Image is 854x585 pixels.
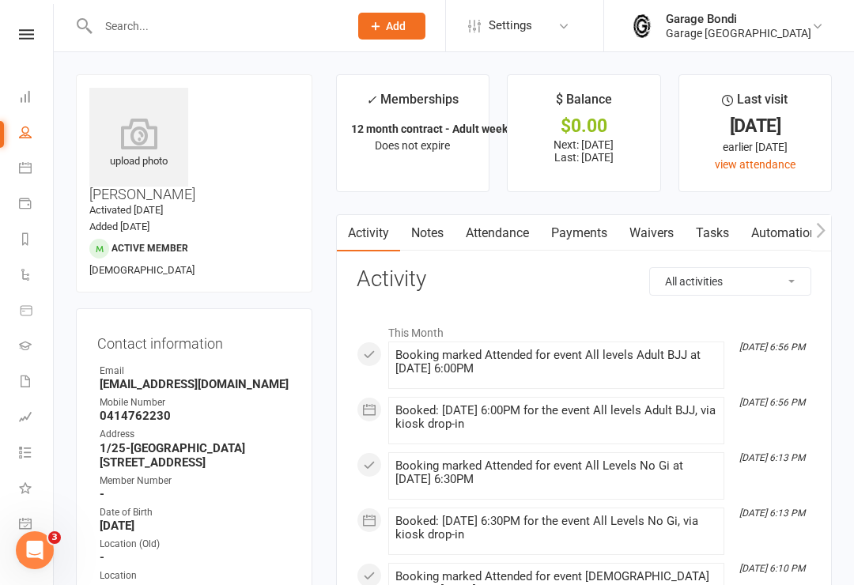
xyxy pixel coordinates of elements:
[666,26,811,40] div: Garage [GEOGRAPHIC_DATA]
[100,409,291,423] strong: 0414762230
[400,215,455,251] a: Notes
[100,568,291,583] div: Location
[357,267,811,292] h3: Activity
[489,8,532,43] span: Settings
[19,187,55,223] a: Payments
[618,215,685,251] a: Waivers
[100,505,291,520] div: Date of Birth
[100,364,291,379] div: Email
[100,537,291,552] div: Location (Old)
[522,118,645,134] div: $0.00
[100,487,291,501] strong: -
[351,123,516,135] strong: 12 month contract - Adult weekly
[366,89,459,119] div: Memberships
[89,221,149,232] time: Added [DATE]
[337,215,400,251] a: Activity
[100,427,291,442] div: Address
[19,116,55,152] a: People
[19,81,55,116] a: Dashboard
[740,215,834,251] a: Automations
[739,342,805,353] i: [DATE] 6:56 PM
[739,452,805,463] i: [DATE] 6:13 PM
[93,15,338,37] input: Search...
[19,401,55,436] a: Assessments
[366,92,376,108] i: ✓
[19,294,55,330] a: Product Sales
[89,264,195,276] span: [DEMOGRAPHIC_DATA]
[739,397,805,408] i: [DATE] 6:56 PM
[386,20,406,32] span: Add
[556,89,612,118] div: $ Balance
[395,404,717,431] div: Booked: [DATE] 6:00PM for the event All levels Adult BJJ, via kiosk drop-in
[715,158,795,171] a: view attendance
[89,88,299,202] h3: [PERSON_NAME]
[100,474,291,489] div: Member Number
[685,215,740,251] a: Tasks
[357,316,811,342] li: This Month
[97,330,291,352] h3: Contact information
[375,139,450,152] span: Does not expire
[19,152,55,187] a: Calendar
[455,215,540,251] a: Attendance
[358,13,425,40] button: Add
[395,349,717,376] div: Booking marked Attended for event All levels Adult BJJ at [DATE] 6:00PM
[739,508,805,519] i: [DATE] 6:13 PM
[19,508,55,543] a: General attendance kiosk mode
[693,138,817,156] div: earlier [DATE]
[540,215,618,251] a: Payments
[693,118,817,134] div: [DATE]
[722,89,788,118] div: Last visit
[16,531,54,569] iframe: Intercom live chat
[626,10,658,42] img: thumb_image1753165558.png
[522,138,645,164] p: Next: [DATE] Last: [DATE]
[100,519,291,533] strong: [DATE]
[395,515,717,542] div: Booked: [DATE] 6:30PM for the event All Levels No Gi, via kiosk drop-in
[89,204,163,216] time: Activated [DATE]
[100,441,291,470] strong: 1/25-[GEOGRAPHIC_DATA] [STREET_ADDRESS]
[100,377,291,391] strong: [EMAIL_ADDRESS][DOMAIN_NAME]
[19,472,55,508] a: What's New
[111,243,188,254] span: Active member
[666,12,811,26] div: Garage Bondi
[89,118,188,170] div: upload photo
[19,223,55,259] a: Reports
[395,459,717,486] div: Booking marked Attended for event All Levels No Gi at [DATE] 6:30PM
[100,395,291,410] div: Mobile Number
[100,550,291,564] strong: -
[739,563,805,574] i: [DATE] 6:10 PM
[48,531,61,544] span: 3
